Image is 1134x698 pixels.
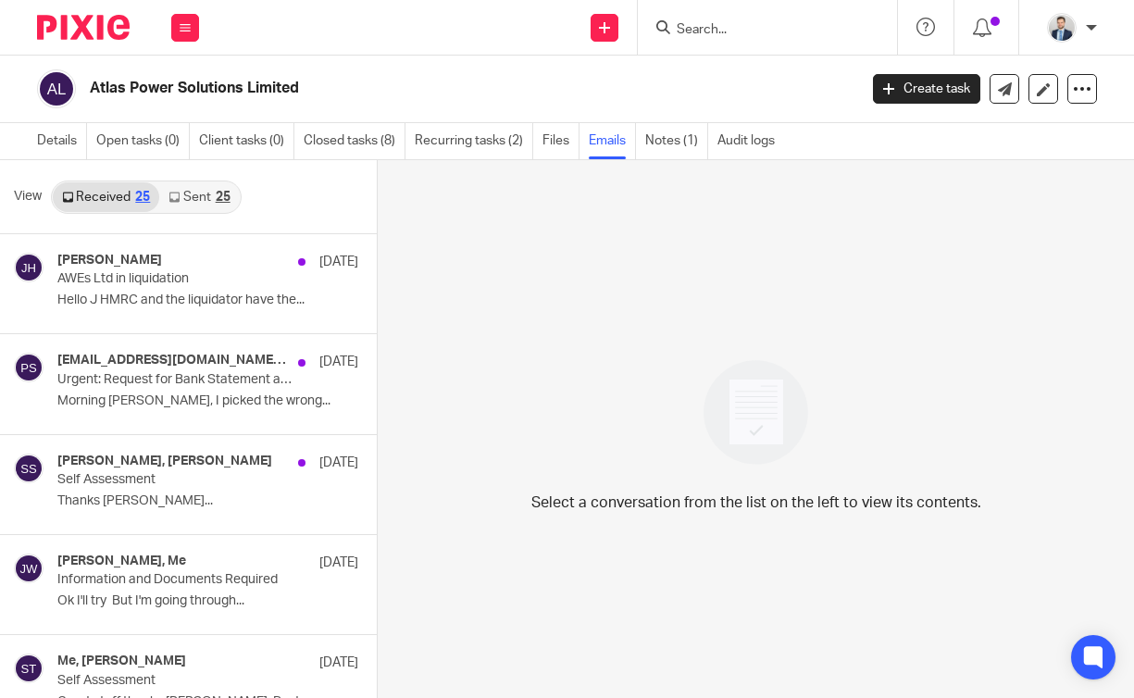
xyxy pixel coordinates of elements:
img: svg%3E [14,454,44,483]
a: Recurring tasks (2) [415,123,533,159]
p: [DATE] [319,654,358,672]
p: [DATE] [319,253,358,271]
h2: Atlas Power Solutions Limited [90,79,694,98]
h4: [EMAIL_ADDRESS][DOMAIN_NAME], [PERSON_NAME] [57,353,289,368]
img: LinkedIn%20Profile.jpeg [1047,13,1077,43]
a: Emails [589,123,636,159]
a: Open tasks (0) [96,123,190,159]
div: 25 [216,191,231,204]
img: svg%3E [14,353,44,382]
input: Search [675,22,841,39]
a: Create task [873,74,980,104]
p: Thanks [PERSON_NAME]... [57,493,358,509]
a: Received25 [53,182,159,212]
a: Details [37,123,87,159]
p: Self Assessment [57,472,298,488]
div: 25 [135,191,150,204]
a: Client tasks (0) [199,123,294,159]
p: Morning [PERSON_NAME], I picked the wrong... [57,393,358,409]
img: svg%3E [37,69,76,108]
p: [DATE] [319,454,358,472]
p: AWEs Ltd in liquidation [57,271,298,287]
img: Pixie [37,15,130,40]
h4: Me, [PERSON_NAME] [57,654,186,669]
img: image [692,348,820,477]
p: [DATE] [319,353,358,371]
h4: [PERSON_NAME], [PERSON_NAME] [57,454,272,469]
p: [DATE] [319,554,358,572]
a: Sent25 [159,182,239,212]
img: svg%3E [14,554,44,583]
img: svg%3E [14,253,44,282]
span: View [14,187,42,206]
img: svg%3E [14,654,44,683]
p: Select a conversation from the list on the left to view its contents. [531,492,981,514]
p: Self Assessment [57,673,298,689]
a: Closed tasks (8) [304,123,405,159]
p: Information and Documents Required [57,572,298,588]
h4: [PERSON_NAME], Me [57,554,186,569]
a: Notes (1) [645,123,708,159]
p: Urgent: Request for Bank Statement and Payroll Summary - Atlas Power Solutions Ltd. [57,372,298,388]
a: Audit logs [717,123,784,159]
p: Ok I'll try But I'm going through... [57,593,358,609]
p: Hello J HMRC and the liquidator have the... [57,293,358,308]
h4: [PERSON_NAME] [57,253,162,268]
a: Files [542,123,579,159]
